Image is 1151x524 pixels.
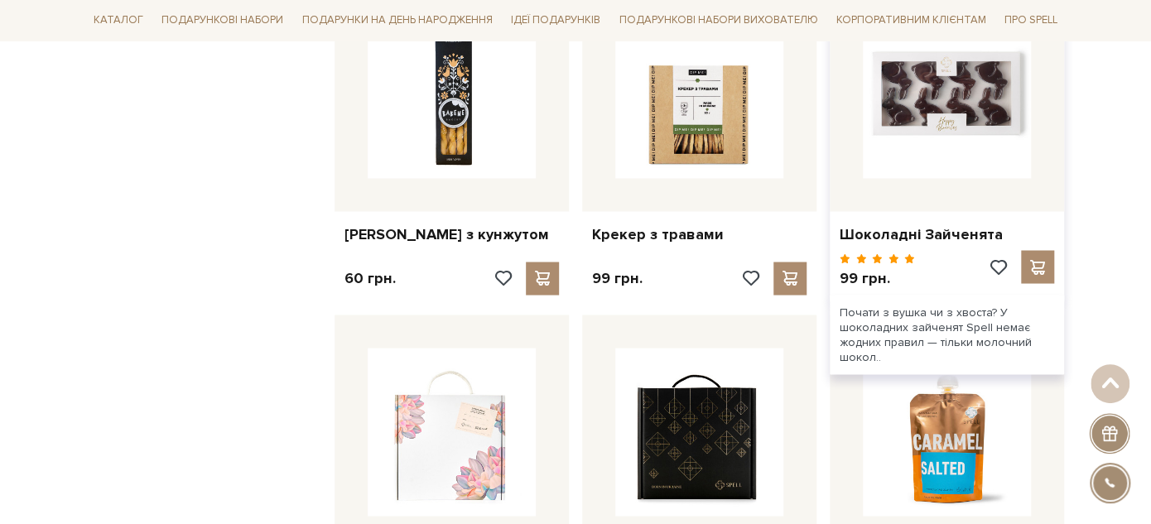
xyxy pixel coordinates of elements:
[840,224,1054,243] a: Шоколадні Зайченята
[612,7,824,35] a: Подарункові набори вихователю
[615,348,783,516] img: Малий чорний святковий бокс
[344,268,396,287] p: 60 грн.
[592,224,807,243] a: Крекер з травами
[155,8,290,34] a: Подарункові набори
[344,224,559,243] a: [PERSON_NAME] з кунжутом
[615,10,783,178] img: Крекер з травами
[87,8,150,34] a: Каталог
[296,8,499,34] a: Подарунки на День народження
[368,348,536,516] img: Малий білий подарунковий бокс Ліліт
[504,8,607,34] a: Ідеї подарунків
[863,348,1031,516] img: Солона карамель, 150 гр
[368,10,536,178] img: Грісіні з кунжутом
[830,295,1064,375] div: Почати з вушка чи з хвоста? У шоколадних зайченят Spell немає жодних правил — тільки молочний шок...
[863,10,1031,178] img: Шоколадні Зайченята
[998,8,1064,34] a: Про Spell
[840,268,915,287] p: 99 грн.
[592,268,643,287] p: 99 грн.
[830,7,993,35] a: Корпоративним клієнтам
